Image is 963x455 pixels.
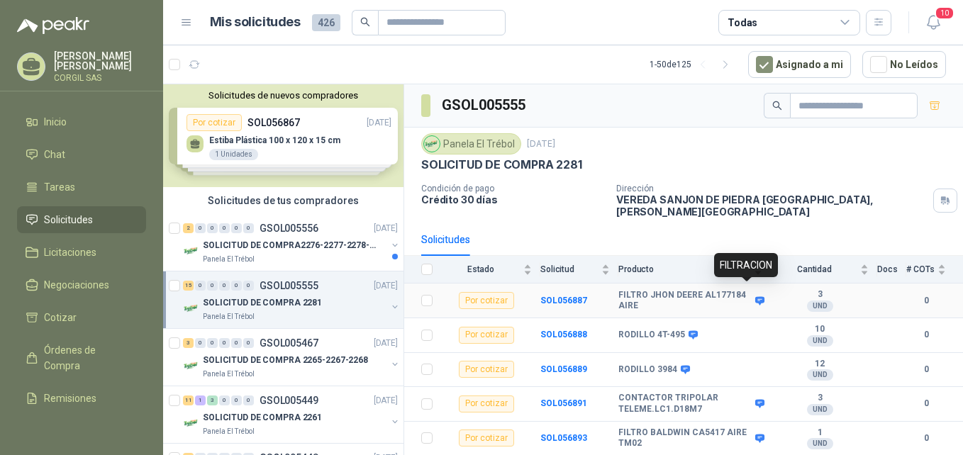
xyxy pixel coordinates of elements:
[540,296,587,305] a: SOL056887
[17,337,146,379] a: Órdenes de Compra
[183,335,401,380] a: 3 0 0 0 0 0 GSOL005467[DATE] Company LogoSOLICITUD DE COMPRA 2265-2267-2268Panela El Trébol
[44,179,75,195] span: Tareas
[421,232,470,247] div: Solicitudes
[203,296,322,310] p: SOLICITUD DE COMPRA 2281
[243,338,254,348] div: 0
[163,187,403,214] div: Solicitudes de tus compradores
[772,101,782,111] span: search
[540,330,587,339] a: SOL056888
[203,426,255,437] p: Panela El Trébol
[183,220,401,265] a: 2 0 0 0 0 0 GSOL005556[DATE] Company LogoSOLICITUD DE COMPRA2276-2277-2278-2284-2285-Panela El Tr...
[421,133,521,155] div: Panela El Trébol
[906,256,963,283] th: # COTs
[540,264,599,274] span: Solicitud
[527,137,555,151] p: [DATE]
[906,328,946,342] b: 0
[935,6,954,20] span: 10
[906,264,935,274] span: # COTs
[183,281,194,291] div: 15
[231,281,242,291] div: 0
[421,184,605,193] p: Condición de pago
[203,369,255,380] p: Panela El Trébol
[771,324,869,335] b: 10
[203,354,368,367] p: SOLICITUD DE COMPRA 2265-2267-2268
[618,264,751,274] span: Producto
[17,239,146,266] a: Licitaciones
[195,395,206,405] div: 1
[44,342,133,373] span: Órdenes de Compra
[540,364,587,374] b: SOL056889
[195,338,206,348] div: 0
[618,330,685,341] b: RODILLO 4T-495
[906,432,946,445] b: 0
[374,222,398,235] p: [DATE]
[540,433,587,443] a: SOL056893
[17,206,146,233] a: Solicitudes
[877,256,906,283] th: Docs
[441,256,540,283] th: Estado
[771,256,877,283] th: Cantidad
[231,338,242,348] div: 0
[17,108,146,135] a: Inicio
[771,359,869,370] b: 12
[219,395,230,405] div: 0
[807,404,833,415] div: UND
[618,290,752,312] b: FILTRO JHON DEERE AL177184 AIRE
[421,157,582,172] p: SOLICITUD DE COMPRA 2281
[920,10,946,35] button: 10
[203,411,322,425] p: SOLICITUD DE COMPRA 2261
[243,281,254,291] div: 0
[219,338,230,348] div: 0
[17,141,146,168] a: Chat
[807,369,833,381] div: UND
[459,429,514,446] div: Por cotizar
[243,395,254,405] div: 0
[17,417,146,444] a: Configuración
[231,223,242,233] div: 0
[807,438,833,449] div: UND
[616,193,928,218] p: VEREDA SANJON DE PIEDRA [GEOGRAPHIC_DATA] , [PERSON_NAME][GEOGRAPHIC_DATA]
[17,385,146,412] a: Remisiones
[312,14,340,31] span: 426
[714,253,778,277] div: FILTRACION
[459,361,514,378] div: Por cotizar
[906,363,946,376] b: 0
[44,147,65,162] span: Chat
[421,193,605,206] p: Crédito 30 días
[459,292,514,309] div: Por cotizar
[374,394,398,408] p: [DATE]
[203,311,255,322] p: Panela El Trébol
[163,84,403,187] div: Solicitudes de nuevos compradoresPor cotizarSOL056867[DATE] Estiba Plástica 100 x 120 x 15 cm1 Un...
[183,415,200,432] img: Company Logo
[195,281,206,291] div: 0
[442,94,528,116] h3: GSOL005555
[260,338,318,348] p: GSOL005467
[54,74,146,82] p: CORGIL SAS
[54,51,146,71] p: [PERSON_NAME] [PERSON_NAME]
[17,271,146,298] a: Negociaciones
[183,392,401,437] a: 11 1 3 0 0 0 GSOL005449[DATE] Company LogoSOLICITUD DE COMPRA 2261Panela El Trébol
[195,223,206,233] div: 0
[618,364,677,376] b: RODILLO 3984
[540,398,587,408] a: SOL056891
[183,242,200,259] img: Company Logo
[459,395,514,412] div: Por cotizar
[44,212,93,227] span: Solicitudes
[17,17,89,34] img: Logo peakr
[207,281,218,291] div: 0
[374,279,398,293] p: [DATE]
[618,427,752,449] b: FILTRO BALDWIN CA5417 AIRE TM02
[260,281,318,291] p: GSOL005555
[616,184,928,193] p: Dirección
[219,223,230,233] div: 0
[441,264,521,274] span: Estado
[771,264,857,274] span: Cantidad
[44,245,96,260] span: Licitaciones
[183,223,194,233] div: 2
[203,239,379,252] p: SOLICITUD DE COMPRA2276-2277-2278-2284-2285-
[207,223,218,233] div: 0
[183,338,194,348] div: 3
